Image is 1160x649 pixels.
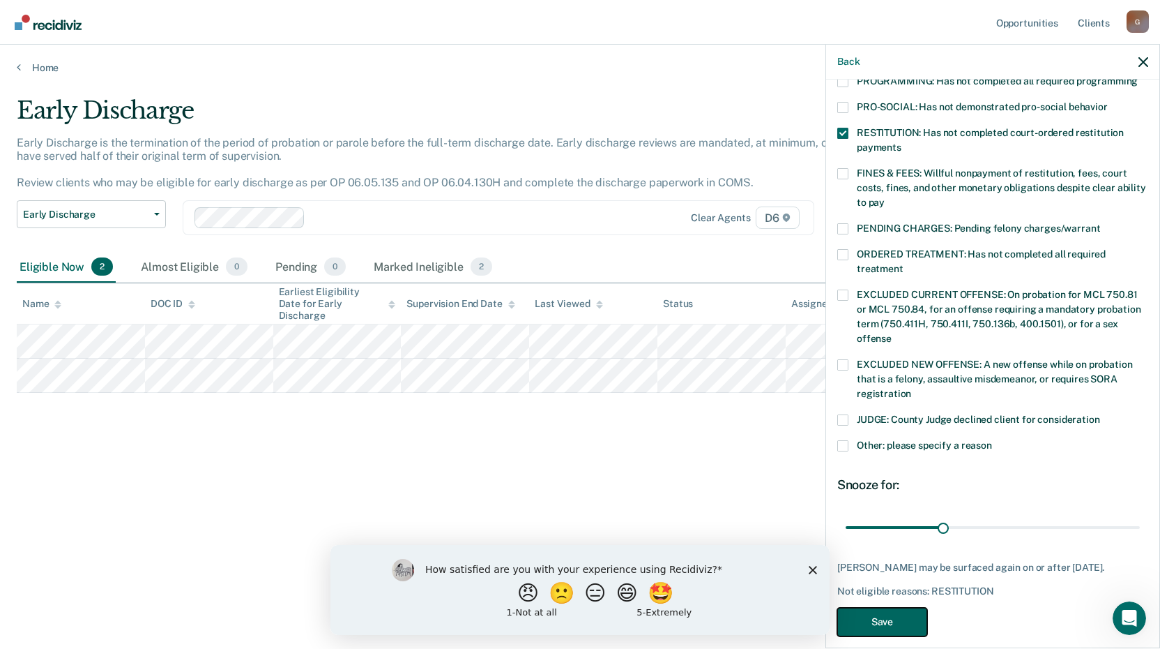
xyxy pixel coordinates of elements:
[857,127,1124,153] span: RESTITUTION: Has not completed court-ordered restitution payments
[857,289,1140,344] span: EXCLUDED CURRENT OFFENSE: On probation for MCL 750.81 or MCL 750.84, for an offense requiring a m...
[837,585,1148,597] div: Not eligible reasons: RESTITUTION
[151,298,195,310] div: DOC ID
[371,252,495,283] div: Marked Ineligible
[857,75,1138,87] span: PROGRAMMING: Has not completed all required programming
[17,61,1143,74] a: Home
[857,101,1108,112] span: PRO-SOCIAL: Has not demonstrated pro-social behavior
[226,258,247,276] span: 0
[1127,10,1149,33] div: G
[837,477,1148,493] div: Snooze for:
[406,298,514,310] div: Supervision End Date
[837,562,1148,574] div: [PERSON_NAME] may be surfaced again on or after [DATE].
[324,258,346,276] span: 0
[15,15,82,30] img: Recidiviz
[138,252,250,283] div: Almost Eligible
[17,252,116,283] div: Eligible Now
[23,209,148,221] span: Early Discharge
[1127,10,1149,33] button: Profile dropdown button
[17,96,887,136] div: Early Discharge
[663,298,693,310] div: Status
[535,298,602,310] div: Last Viewed
[857,248,1106,274] span: ORDERED TREATMENT: Has not completed all required treatment
[756,207,800,229] span: D6
[279,286,396,321] div: Earliest Eligibility Date for Early Discharge
[857,359,1132,399] span: EXCLUDED NEW OFFENSE: A new offense while on probation that is a felony, assaultive misdemeanor, ...
[791,298,857,310] div: Assigned to
[330,545,830,635] iframe: Survey by Kim from Recidiviz
[857,414,1100,425] span: JUDGE: County Judge declined client for consideration
[837,608,927,636] button: Save
[471,258,492,276] span: 2
[857,167,1146,208] span: FINES & FEES: Willful nonpayment of restitution, fees, court costs, fines, and other monetary obl...
[857,223,1100,234] span: PENDING CHARGES: Pending felony charges/warrant
[273,252,349,283] div: Pending
[837,56,860,68] button: Back
[91,258,113,276] span: 2
[22,298,61,310] div: Name
[1113,602,1146,635] iframe: Intercom live chat
[17,136,883,190] p: Early Discharge is the termination of the period of probation or parole before the full-term disc...
[691,212,750,224] div: Clear agents
[857,440,992,451] span: Other: please specify a reason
